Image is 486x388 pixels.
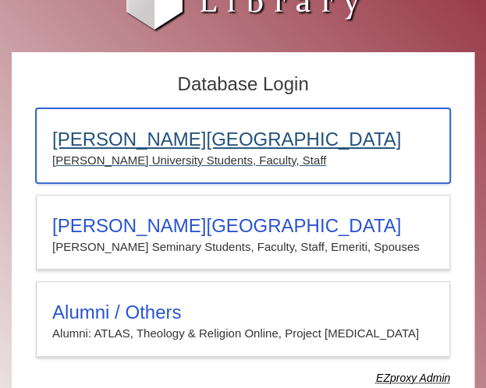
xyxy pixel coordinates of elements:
p: Alumni: ATLAS, Theology & Religion Online, Project [MEDICAL_DATA] [52,323,434,344]
h3: [PERSON_NAME][GEOGRAPHIC_DATA] [52,215,434,237]
h3: Alumni / Others [52,302,434,323]
h2: Database Login [28,69,458,101]
a: [PERSON_NAME][GEOGRAPHIC_DATA][PERSON_NAME] Seminary Students, Faculty, Staff, Emeriti, Spouses [36,195,450,270]
h3: [PERSON_NAME][GEOGRAPHIC_DATA] [52,129,434,150]
summary: Alumni / OthersAlumni: ATLAS, Theology & Religion Online, Project [MEDICAL_DATA] [52,302,434,344]
p: [PERSON_NAME] Seminary Students, Faculty, Staff, Emeriti, Spouses [52,237,434,257]
p: [PERSON_NAME] University Students, Faculty, Staff [52,150,434,171]
dfn: Use Alumni login [376,372,450,384]
a: [PERSON_NAME][GEOGRAPHIC_DATA][PERSON_NAME] University Students, Faculty, Staff [36,108,450,183]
